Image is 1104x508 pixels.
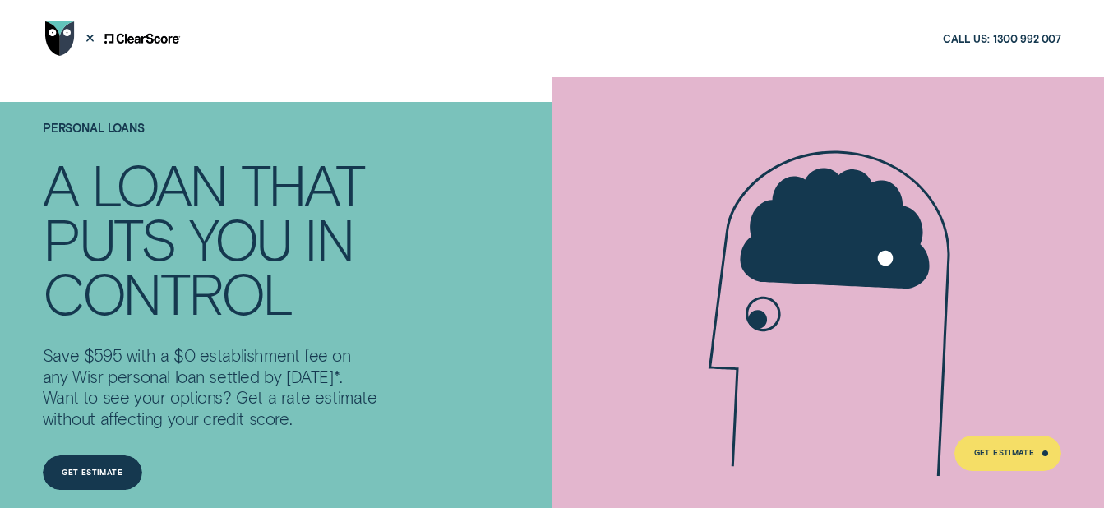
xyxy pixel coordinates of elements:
a: Call us:1300 992 007 [943,32,1061,45]
h1: Personal Loans [43,122,379,157]
div: IN [304,211,353,266]
div: CONTROL [43,266,292,320]
a: Get Estimate [954,436,1061,470]
a: Get Estimate [43,455,142,490]
div: LOAN [91,157,227,211]
div: YOU [189,211,290,266]
span: Call us: [943,32,990,45]
div: THAT [241,157,363,211]
span: 1300 992 007 [993,32,1062,45]
div: A [43,157,77,211]
p: Save $595 with a $0 establishment fee on any Wisr personal loan settled by [DATE]*. Want to see y... [43,345,379,429]
h4: A LOAN THAT PUTS YOU IN CONTROL [43,157,379,319]
div: PUTS [43,211,175,266]
img: Wisr [45,21,74,56]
